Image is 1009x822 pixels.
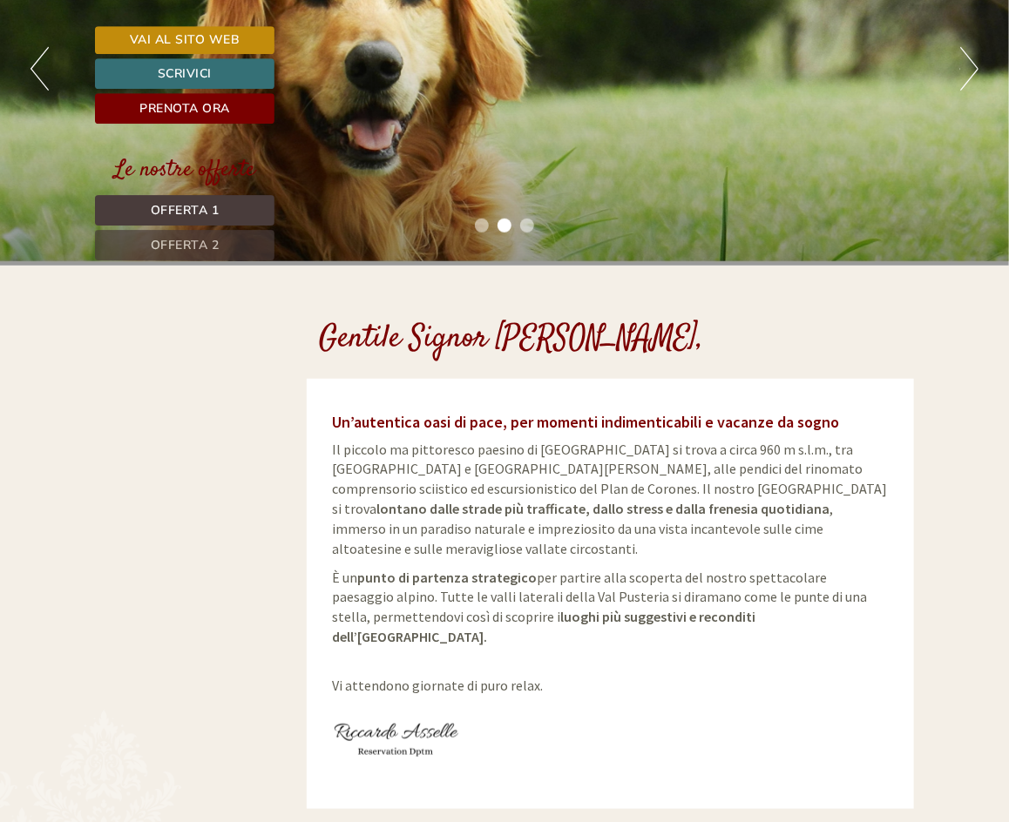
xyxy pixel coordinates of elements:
[377,500,830,517] strong: lontano dalle strade più trafficate, dallo stress e dalla frenesia quotidiana
[151,202,220,219] span: Offerta 1
[291,47,543,100] div: Buon giorno, come possiamo aiutarla?
[95,58,274,89] a: Scrivici
[333,657,544,694] span: Vi attendono giornate di puro relax.
[333,412,840,432] span: Un’autentica oasi di pace, per momenti indimenticabili e vacanze da sogno
[95,26,274,54] a: Vai al sito web
[333,569,868,646] span: È un per partire alla scoperta del nostro spettacolare paesaggio alpino. Tutte le valli laterali ...
[358,569,538,586] strong: punto di partenza strategico
[30,47,49,91] button: Previous
[960,47,979,91] button: Next
[320,322,704,357] h1: Gentile Signor [PERSON_NAME],
[300,51,530,64] div: Lei
[151,237,220,253] span: Offerta 2
[95,93,274,124] a: Prenota ora
[300,84,530,97] small: 11:32
[95,154,274,186] div: Le nostre offerte
[242,13,314,43] div: giovedì
[333,441,888,557] span: Il piccolo ma pittoresco paesino di [GEOGRAPHIC_DATA] si trova a circa 960 m s.l.m., tra [GEOGRAP...
[333,704,460,774] img: user-152.jpg
[467,459,557,489] button: Invia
